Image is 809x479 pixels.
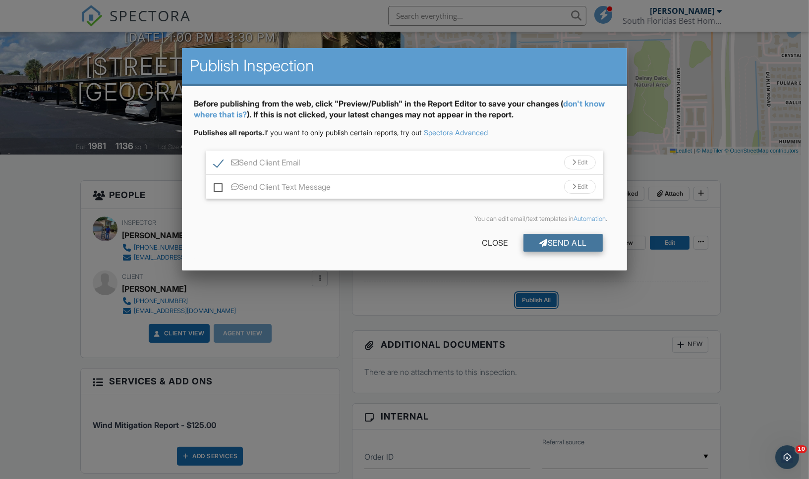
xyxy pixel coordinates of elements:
[202,215,607,223] div: You can edit email/text templates in .
[574,215,606,222] a: Automation
[775,445,799,469] iframe: Intercom live chat
[214,158,300,170] label: Send Client Email
[194,128,264,137] strong: Publishes all reports.
[466,234,523,252] div: Close
[194,99,605,119] a: don't know where that is?
[564,156,596,169] div: Edit
[190,56,619,76] h2: Publish Inspection
[194,98,615,128] div: Before publishing from the web, click "Preview/Publish" in the Report Editor to save your changes...
[564,180,596,194] div: Edit
[214,182,331,195] label: Send Client Text Message
[523,234,603,252] div: Send All
[194,128,422,137] span: If you want to only publish certain reports, try out
[424,128,488,137] a: Spectora Advanced
[796,445,807,453] span: 10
